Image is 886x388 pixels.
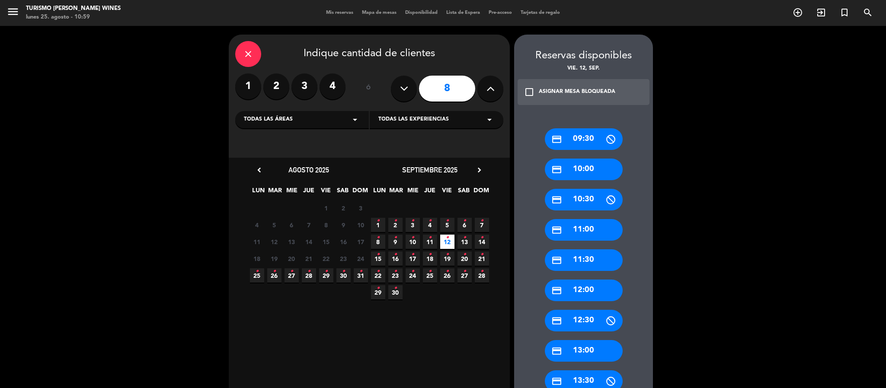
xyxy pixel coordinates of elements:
[423,251,437,266] span: 18
[545,219,623,241] div: 11:00
[463,264,466,278] i: •
[551,255,562,266] i: credit_card
[319,218,333,232] span: 8
[440,235,454,249] span: 12
[354,201,368,215] span: 3
[516,10,564,15] span: Tarjetas de regalo
[250,218,264,232] span: 4
[394,281,397,295] i: •
[406,251,420,266] span: 17
[285,218,299,232] span: 6
[250,268,264,283] span: 25
[475,251,489,266] span: 21
[325,264,328,278] i: •
[406,235,420,249] span: 10
[545,310,623,331] div: 12:30
[235,73,261,99] label: 1
[457,268,472,283] span: 27
[267,251,281,266] span: 19
[251,185,265,200] span: LUN
[378,115,449,124] span: Todas las experiencias
[319,251,333,266] span: 22
[336,185,350,200] span: SAB
[446,214,449,228] i: •
[463,214,466,228] i: •
[411,248,414,261] i: •
[389,185,403,200] span: MAR
[267,235,281,249] span: 12
[551,315,562,326] i: credit_card
[302,268,316,283] span: 28
[285,185,299,200] span: MIE
[446,248,449,261] i: •
[545,128,623,150] div: 09:30
[273,264,276,278] i: •
[480,214,483,228] i: •
[319,185,333,200] span: VIE
[371,251,385,266] span: 15
[371,218,385,232] span: 1
[250,251,264,266] span: 18
[350,114,360,125] i: arrow_drop_down
[354,235,368,249] span: 17
[551,225,562,235] i: credit_card
[545,249,623,271] div: 11:30
[514,48,653,64] div: Reservas disponibles
[793,7,803,18] i: add_circle_outline
[394,214,397,228] i: •
[336,201,351,215] span: 2
[319,201,333,215] span: 1
[514,64,653,73] div: vie. 12, sep.
[6,5,19,18] i: menu
[545,189,623,210] div: 10:30
[302,235,316,249] span: 14
[429,248,432,261] i: •
[371,235,385,249] span: 8
[377,248,380,261] i: •
[394,248,397,261] i: •
[475,268,489,283] span: 28
[359,264,362,278] i: •
[235,41,503,67] div: Indique cantidad de clientes
[319,268,333,283] span: 29
[302,218,316,232] span: 7
[377,231,380,245] i: •
[423,185,437,200] span: JUE
[336,218,351,232] span: 9
[480,231,483,245] i: •
[446,264,449,278] i: •
[285,235,299,249] span: 13
[816,7,826,18] i: exit_to_app
[551,346,562,356] i: credit_card
[377,281,380,295] i: •
[244,115,293,124] span: Todas las áreas
[423,268,437,283] span: 25
[354,251,368,266] span: 24
[484,10,516,15] span: Pre-acceso
[411,231,414,245] i: •
[440,251,454,266] span: 19
[423,235,437,249] span: 11
[475,218,489,232] span: 7
[302,185,316,200] span: JUE
[336,251,351,266] span: 23
[545,340,623,362] div: 13:00
[288,165,329,174] span: agosto 2025
[429,264,432,278] i: •
[463,231,466,245] i: •
[475,165,484,175] i: chevron_right
[551,285,562,296] i: credit_card
[358,10,401,15] span: Mapa de mesas
[402,165,457,174] span: septiembre 2025
[442,10,484,15] span: Lista de Espera
[423,218,437,232] span: 4
[255,165,264,175] i: chevron_left
[342,264,345,278] i: •
[457,185,471,200] span: SAB
[457,218,472,232] span: 6
[290,264,293,278] i: •
[446,231,449,245] i: •
[429,214,432,228] i: •
[268,185,282,200] span: MAR
[377,214,380,228] i: •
